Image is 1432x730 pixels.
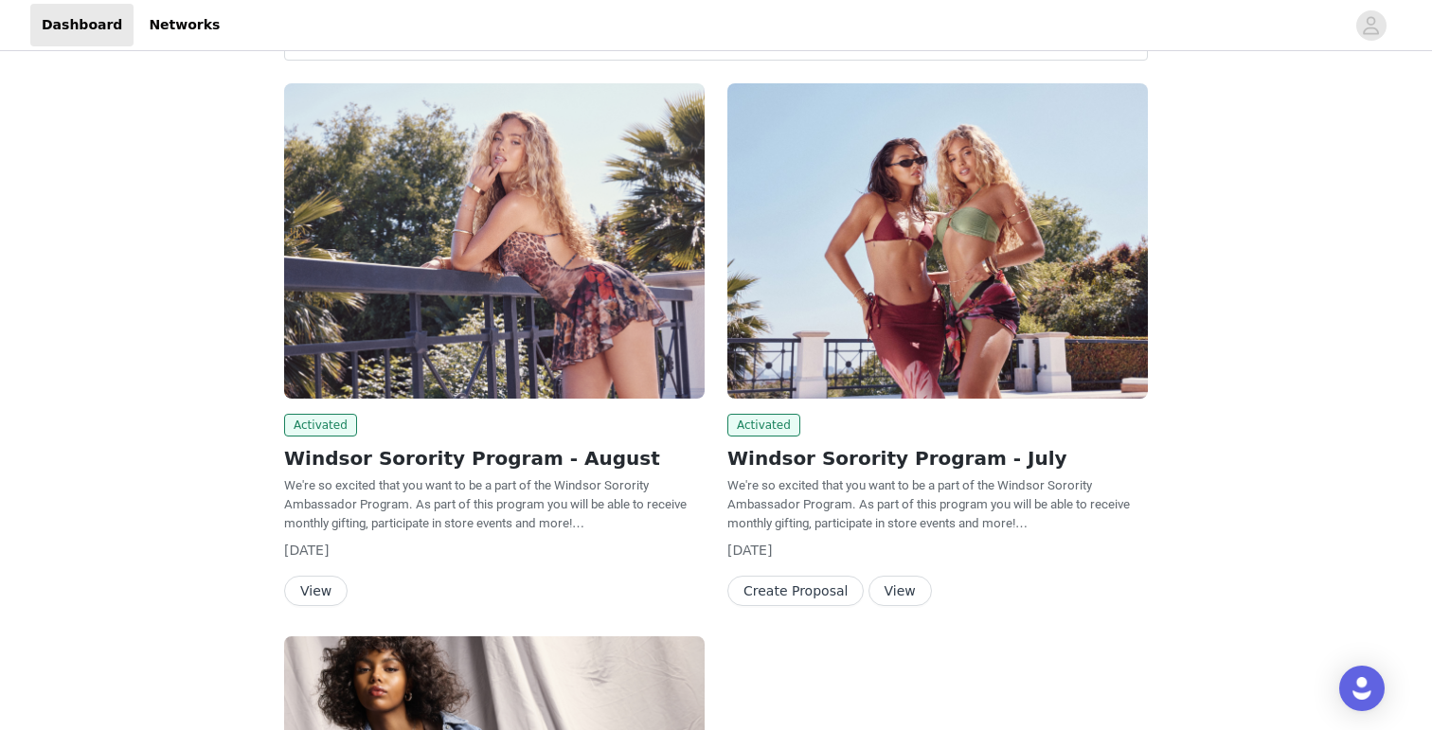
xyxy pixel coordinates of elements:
[727,83,1148,399] img: Windsor
[284,584,348,598] a: View
[868,584,932,598] a: View
[30,4,134,46] a: Dashboard
[284,83,705,399] img: Windsor
[727,414,800,436] span: Activated
[727,576,864,606] button: Create Proposal
[1339,666,1385,711] div: Open Intercom Messenger
[284,444,705,472] h2: Windsor Sorority Program - August
[284,543,329,558] span: [DATE]
[727,444,1148,472] h2: Windsor Sorority Program - July
[284,414,357,436] span: Activated
[727,543,772,558] span: [DATE]
[284,478,687,530] span: We're so excited that you want to be a part of the Windsor Sorority Ambassador Program. As part o...
[727,478,1130,530] span: We're so excited that you want to be a part of the Windsor Sorority Ambassador Program. As part o...
[137,4,231,46] a: Networks
[1362,10,1380,41] div: avatar
[284,576,348,606] button: View
[868,576,932,606] button: View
